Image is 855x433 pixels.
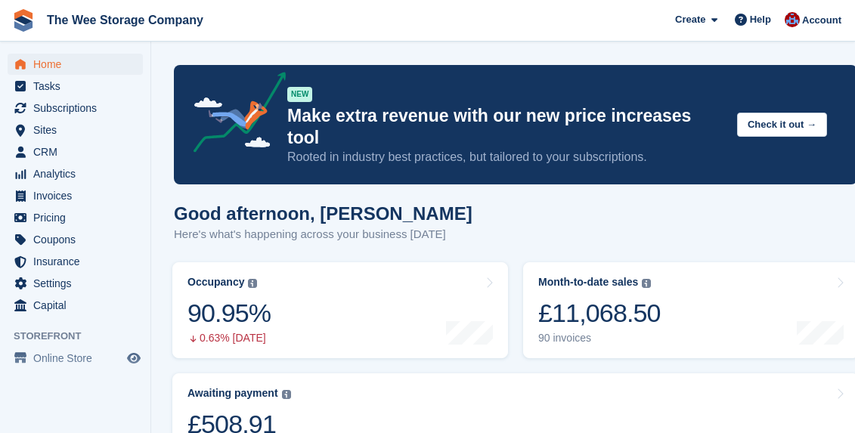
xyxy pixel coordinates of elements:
span: Create [675,12,705,27]
div: NEW [287,87,312,102]
p: Here's what's happening across your business [DATE] [174,226,472,243]
span: Settings [33,273,124,294]
img: stora-icon-8386f47178a22dfd0bd8f6a31ec36ba5ce8667c1dd55bd0f319d3a0aa187defe.svg [12,9,35,32]
img: price-adjustments-announcement-icon-8257ccfd72463d97f412b2fc003d46551f7dbcb40ab6d574587a9cd5c0d94... [181,72,287,158]
span: Analytics [33,163,124,184]
a: menu [8,295,143,316]
a: Preview store [125,349,143,367]
span: Help [750,12,771,27]
span: Sites [33,119,124,141]
div: £11,068.50 [538,298,661,329]
span: Capital [33,295,124,316]
button: Check it out → [737,113,827,138]
a: menu [8,97,143,119]
a: menu [8,141,143,162]
a: menu [8,348,143,369]
span: Home [33,54,124,75]
a: menu [8,76,143,97]
img: icon-info-grey-7440780725fd019a000dd9b08b2336e03edf1995a4989e88bcd33f0948082b44.svg [282,390,291,399]
h1: Good afternoon, [PERSON_NAME] [174,203,472,224]
p: Make extra revenue with our new price increases tool [287,105,725,149]
p: Rooted in industry best practices, but tailored to your subscriptions. [287,149,725,165]
img: Scott Ritchie [785,12,800,27]
span: Invoices [33,185,124,206]
span: Subscriptions [33,97,124,119]
a: menu [8,273,143,294]
a: menu [8,163,143,184]
a: menu [8,119,143,141]
span: Insurance [33,251,124,272]
span: Online Store [33,348,124,369]
span: Storefront [14,329,150,344]
div: 90.95% [187,298,271,329]
a: menu [8,54,143,75]
span: CRM [33,141,124,162]
div: Month-to-date sales [538,276,638,289]
div: 90 invoices [538,332,661,345]
a: menu [8,185,143,206]
img: icon-info-grey-7440780725fd019a000dd9b08b2336e03edf1995a4989e88bcd33f0948082b44.svg [642,279,651,288]
a: Occupancy 90.95% 0.63% [DATE] [172,262,508,358]
div: Occupancy [187,276,244,289]
div: 0.63% [DATE] [187,332,271,345]
span: Account [802,13,841,28]
div: Awaiting payment [187,387,278,400]
span: Coupons [33,229,124,250]
span: Pricing [33,207,124,228]
span: Tasks [33,76,124,97]
a: menu [8,229,143,250]
img: icon-info-grey-7440780725fd019a000dd9b08b2336e03edf1995a4989e88bcd33f0948082b44.svg [248,279,257,288]
a: The Wee Storage Company [41,8,209,32]
a: menu [8,251,143,272]
a: menu [8,207,143,228]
